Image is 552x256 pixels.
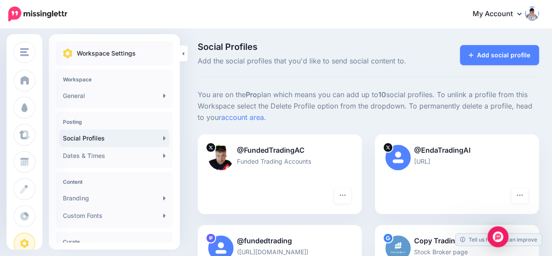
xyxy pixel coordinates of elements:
h4: Workspace [63,76,166,83]
a: Dates & Times [59,147,169,165]
a: General [59,87,169,105]
p: You are on the plan which means you can add up to social profiles. To unlink a profile from this ... [198,89,539,123]
b: 10 [378,90,386,99]
span: Add the social profiles that you'd like to send social content to. [198,56,421,67]
div: Open Intercom Messenger [487,226,508,247]
a: Add social profile [460,45,539,65]
a: Tell us how we can improve [456,234,542,245]
h4: Content [63,179,166,185]
a: Custom Fonts [59,207,169,224]
img: Missinglettr [8,7,67,21]
p: [URL] [385,156,528,166]
img: menu.png [20,48,29,56]
img: settings.png [63,49,72,58]
a: Branding [59,189,169,207]
a: Social Profiles [59,130,169,147]
b: Pro [246,90,257,99]
p: @FundedTradingAC [208,145,351,156]
img: a6N5WZRm-86276.jpg [208,145,233,170]
span: Social Profiles [198,42,421,51]
p: Workspace Settings [77,48,136,59]
a: My Account [464,4,539,25]
p: @EndaTradingAI [385,145,528,156]
p: @fundedtrading [208,235,351,247]
h4: Posting [63,119,166,125]
h4: Curate [63,238,166,245]
p: Funded Trading Accounts [208,156,351,166]
a: account area [221,113,264,122]
img: user_default_image.png [385,145,411,170]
